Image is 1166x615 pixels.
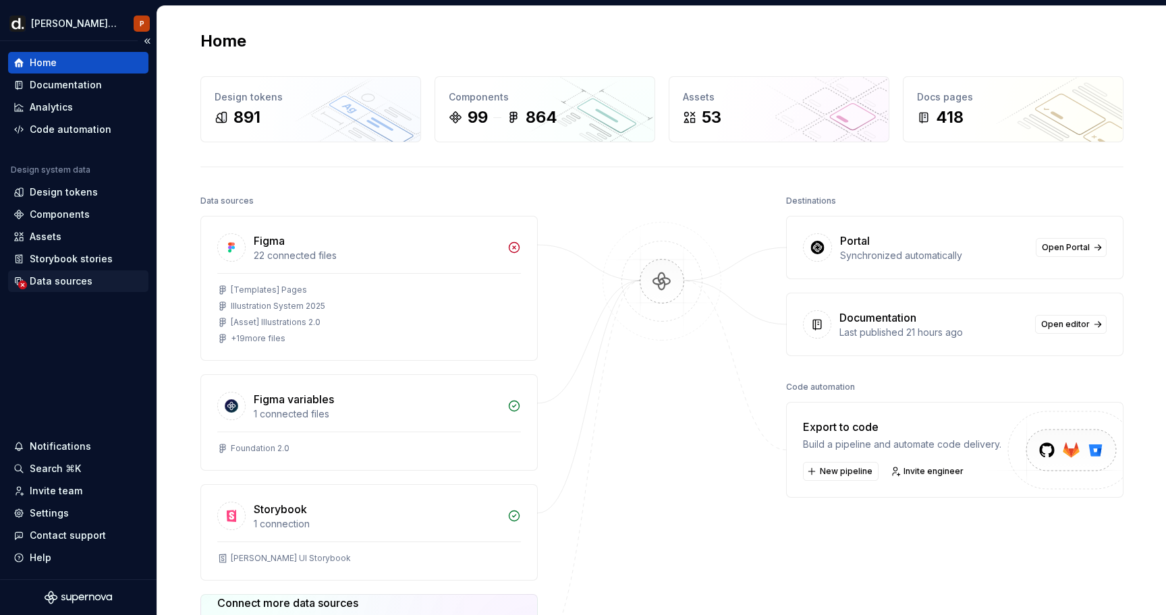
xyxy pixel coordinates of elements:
button: Search ⌘K [8,458,148,479]
div: Docs pages [917,90,1109,104]
div: 22 connected files [254,249,499,262]
a: Settings [8,502,148,524]
a: Open editor [1035,315,1107,334]
div: 1 connection [254,517,499,531]
div: 99 [468,107,488,128]
button: Contact support [8,525,148,546]
div: Components [449,90,641,104]
svg: Supernova Logo [45,591,112,604]
div: 53 [702,107,721,128]
div: Assets [30,230,61,243]
div: Documentation [30,78,102,92]
div: Assets [683,90,875,104]
div: Last published 21 hours ago [839,326,1027,339]
div: Storybook [254,501,307,517]
button: Notifications [8,436,148,457]
a: Code automation [8,119,148,140]
div: Export to code [803,419,1001,435]
div: Illustration System 2025 [231,301,325,312]
div: 864 [526,107,557,128]
div: Documentation [839,310,916,326]
a: Design tokens [8,181,148,203]
div: [Asset] Illustrations 2.0 [231,317,321,328]
button: New pipeline [803,462,879,481]
div: [PERSON_NAME] UI [31,17,117,30]
div: Synchronized automatically [840,249,1028,262]
div: Data sources [30,274,92,288]
div: Foundation 2.0 [231,443,289,454]
a: Assets [8,226,148,247]
a: Home [8,52,148,74]
div: Components [30,208,90,221]
div: Notifications [30,440,91,453]
button: [PERSON_NAME] UIP [3,9,154,38]
a: Components99864 [435,76,655,142]
a: Storybook1 connection[PERSON_NAME] UI Storybook [200,484,538,581]
a: Design tokens891 [200,76,421,142]
div: Help [30,551,51,564]
div: Data sources [200,192,254,210]
a: Data sources [8,270,148,292]
a: Documentation [8,74,148,96]
a: Docs pages418 [903,76,1123,142]
div: 1 connected files [254,407,499,421]
div: Invite team [30,484,82,498]
a: Storybook stories [8,248,148,270]
div: Design tokens [215,90,407,104]
a: Figma variables1 connected filesFoundation 2.0 [200,374,538,471]
div: Home [30,56,57,69]
div: Contact support [30,529,106,542]
div: P [140,18,144,29]
a: Invite team [8,480,148,502]
div: Code automation [30,123,111,136]
a: Assets53 [669,76,889,142]
a: Analytics [8,96,148,118]
a: Invite engineer [887,462,970,481]
div: [Templates] Pages [231,285,307,295]
div: Design tokens [30,185,98,199]
button: Collapse sidebar [138,32,157,51]
div: Destinations [786,192,836,210]
div: Figma [254,233,285,249]
div: Figma variables [254,391,334,407]
div: 891 [233,107,260,128]
a: Open Portal [1036,238,1107,257]
div: Build a pipeline and automate code delivery. [803,438,1001,451]
button: Help [8,547,148,568]
div: 418 [936,107,964,128]
img: b918d911-6884-482e-9304-cbecc30deec6.png [9,16,26,32]
div: Storybook stories [30,252,113,266]
div: + 19 more files [231,333,285,344]
a: Components [8,204,148,225]
div: Settings [30,506,69,520]
div: [PERSON_NAME] UI Storybook [231,553,351,564]
span: Open editor [1041,319,1090,330]
div: Search ⌘K [30,462,81,475]
span: Invite engineer [904,466,964,477]
span: New pipeline [820,466,872,477]
a: Figma22 connected files[Templates] PagesIllustration System 2025[Asset] Illustrations 2.0+19more ... [200,216,538,361]
div: Portal [840,233,870,249]
h2: Home [200,30,246,52]
div: Connect more data sources [217,595,407,611]
div: Analytics [30,100,73,114]
div: Code automation [786,378,855,397]
div: Design system data [11,165,90,175]
span: Open Portal [1042,242,1090,253]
